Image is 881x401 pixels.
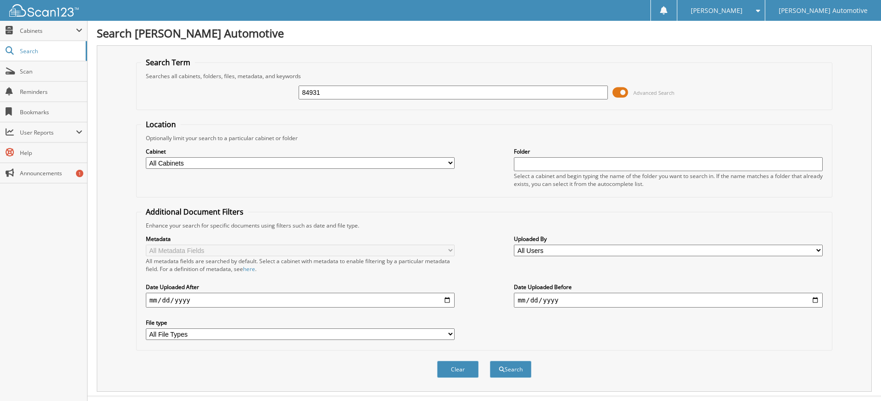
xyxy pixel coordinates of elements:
[20,27,76,35] span: Cabinets
[20,169,82,177] span: Announcements
[146,283,455,291] label: Date Uploaded After
[141,207,248,217] legend: Additional Document Filters
[141,57,195,68] legend: Search Term
[146,319,455,327] label: File type
[514,148,823,155] label: Folder
[20,88,82,96] span: Reminders
[141,134,828,142] div: Optionally limit your search to a particular cabinet or folder
[243,265,255,273] a: here
[779,8,868,13] span: [PERSON_NAME] Automotive
[20,129,76,136] span: User Reports
[514,235,823,243] label: Uploaded By
[20,149,82,157] span: Help
[141,119,181,130] legend: Location
[97,25,872,41] h1: Search [PERSON_NAME] Automotive
[20,108,82,116] span: Bookmarks
[691,8,743,13] span: [PERSON_NAME]
[514,283,823,291] label: Date Uploaded Before
[76,170,83,177] div: 1
[146,148,455,155] label: Cabinet
[514,172,823,188] div: Select a cabinet and begin typing the name of the folder you want to search in. If the name match...
[633,89,675,96] span: Advanced Search
[437,361,479,378] button: Clear
[490,361,531,378] button: Search
[9,4,79,17] img: scan123-logo-white.svg
[141,72,828,80] div: Searches all cabinets, folders, files, metadata, and keywords
[141,222,828,229] div: Enhance your search for specific documents using filters such as date and file type.
[146,235,455,243] label: Metadata
[20,68,82,75] span: Scan
[514,293,823,308] input: end
[146,293,455,308] input: start
[146,257,455,273] div: All metadata fields are searched by default. Select a cabinet with metadata to enable filtering b...
[835,357,881,401] iframe: Chat Widget
[20,47,81,55] span: Search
